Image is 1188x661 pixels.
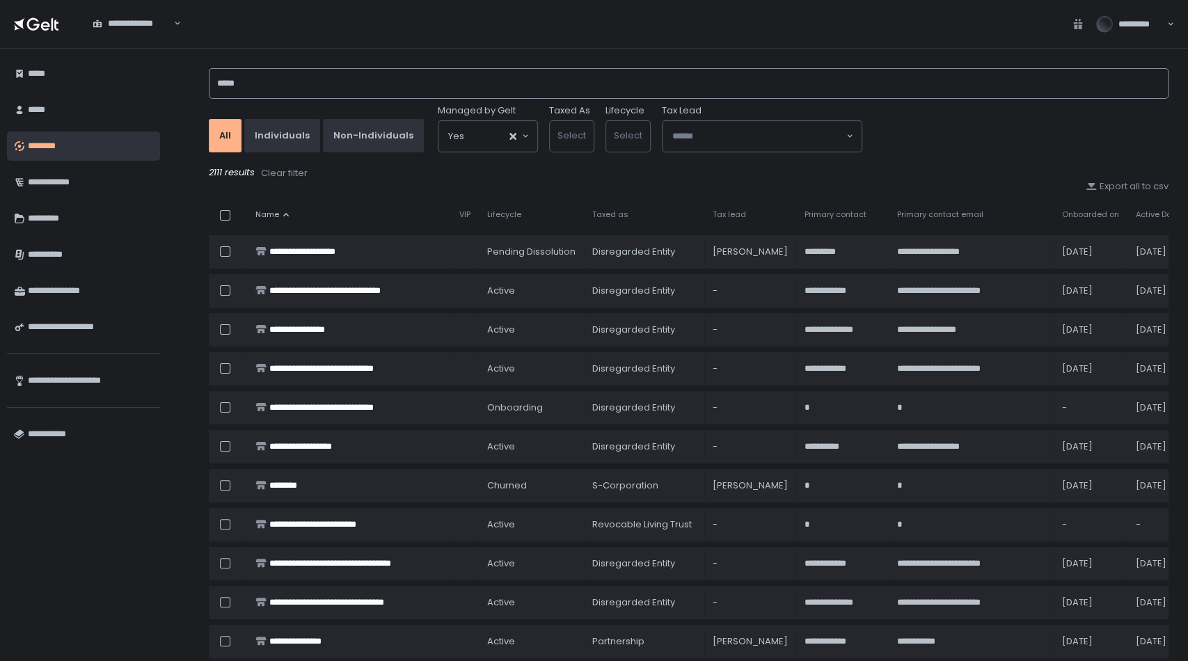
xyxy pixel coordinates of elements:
[592,635,696,648] div: Partnership
[255,129,310,142] div: Individuals
[487,557,515,570] span: active
[1135,596,1179,609] div: [DATE]
[1061,635,1118,648] div: [DATE]
[487,363,515,375] span: active
[487,518,515,531] span: active
[592,324,696,336] div: Disregarded Entity
[549,104,590,117] label: Taxed As
[1135,518,1179,531] div: -
[1061,596,1118,609] div: [DATE]
[592,209,628,220] span: Taxed as
[464,129,508,143] input: Search for option
[592,285,696,297] div: Disregarded Entity
[897,209,983,220] span: Primary contact email
[1061,209,1118,220] span: Onboarded on
[487,440,515,453] span: active
[323,119,424,152] button: Non-Individuals
[672,129,845,143] input: Search for option
[260,166,308,180] button: Clear filter
[713,324,788,336] div: -
[1061,401,1118,414] div: -
[1135,635,1179,648] div: [DATE]
[487,635,515,648] span: active
[592,363,696,375] div: Disregarded Entity
[713,246,788,258] div: [PERSON_NAME]
[592,479,696,492] div: S-Corporation
[261,167,308,180] div: Clear filter
[255,209,279,220] span: Name
[487,401,543,414] span: onboarding
[713,209,746,220] span: Tax lead
[487,596,515,609] span: active
[1135,285,1179,297] div: [DATE]
[713,596,788,609] div: -
[1135,401,1179,414] div: [DATE]
[592,246,696,258] div: Disregarded Entity
[487,479,527,492] span: churned
[1061,557,1118,570] div: [DATE]
[448,129,464,143] span: Yes
[1061,479,1118,492] div: [DATE]
[1061,363,1118,375] div: [DATE]
[1135,363,1179,375] div: [DATE]
[713,363,788,375] div: -
[662,104,702,117] span: Tax Lead
[592,518,696,531] div: Revocable Living Trust
[713,285,788,297] div: -
[805,209,866,220] span: Primary contact
[1135,209,1179,220] span: Active Date
[557,129,586,142] span: Select
[713,557,788,570] div: -
[509,133,516,140] button: Clear Selected
[605,104,644,117] label: Lifecycle
[1135,479,1179,492] div: [DATE]
[487,209,521,220] span: Lifecycle
[1135,440,1179,453] div: [DATE]
[1061,324,1118,336] div: [DATE]
[1061,246,1118,258] div: [DATE]
[663,121,862,152] div: Search for option
[592,557,696,570] div: Disregarded Entity
[84,10,181,38] div: Search for option
[438,104,516,117] span: Managed by Gelt
[592,401,696,414] div: Disregarded Entity
[1061,285,1118,297] div: [DATE]
[592,440,696,453] div: Disregarded Entity
[244,119,320,152] button: Individuals
[1086,180,1169,193] button: Export all to csv
[93,30,173,44] input: Search for option
[333,129,413,142] div: Non-Individuals
[209,119,241,152] button: All
[219,129,231,142] div: All
[1135,246,1179,258] div: [DATE]
[487,246,576,258] span: pending Dissolution
[459,209,470,220] span: VIP
[713,401,788,414] div: -
[713,518,788,531] div: -
[713,440,788,453] div: -
[1135,324,1179,336] div: [DATE]
[209,166,1169,180] div: 2111 results
[438,121,537,152] div: Search for option
[1061,518,1118,531] div: -
[487,285,515,297] span: active
[1061,440,1118,453] div: [DATE]
[713,635,788,648] div: [PERSON_NAME]
[1135,557,1179,570] div: [DATE]
[487,324,515,336] span: active
[614,129,642,142] span: Select
[713,479,788,492] div: [PERSON_NAME]
[592,596,696,609] div: Disregarded Entity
